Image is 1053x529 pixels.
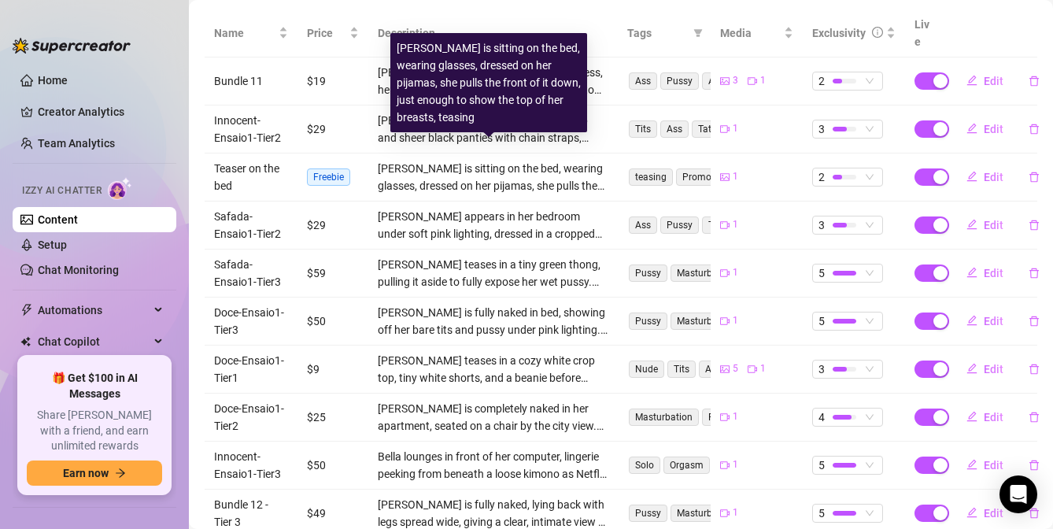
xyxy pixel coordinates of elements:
[667,361,696,378] span: Tits
[984,123,1003,135] span: Edit
[733,217,738,232] span: 1
[954,213,1016,238] button: Edit
[1016,68,1052,94] button: delete
[378,256,608,290] div: [PERSON_NAME] teases in a tiny green thong, pulling it aside to fully expose her wet pussy. She s...
[818,361,825,378] span: 3
[368,9,618,57] th: Description
[1016,213,1052,238] button: delete
[760,73,766,88] span: 1
[205,9,297,57] th: Name
[1016,405,1052,430] button: delete
[818,168,825,186] span: 2
[720,316,730,326] span: video-camera
[733,457,738,472] span: 1
[954,357,1016,382] button: Edit
[1029,364,1040,375] span: delete
[1029,124,1040,135] span: delete
[378,208,608,242] div: [PERSON_NAME] appears in her bedroom under soft pink lighting, dressed in a cropped black long-sl...
[818,313,825,330] span: 5
[984,219,1003,231] span: Edit
[702,216,742,234] span: Tattoo
[733,265,738,280] span: 1
[720,24,781,42] span: Media
[20,304,33,316] span: thunderbolt
[702,72,748,90] span: Asshole
[954,165,1016,190] button: Edit
[1016,309,1052,334] button: delete
[720,124,730,134] span: video-camera
[20,336,31,347] img: Chat Copilot
[966,123,977,134] span: edit
[629,409,699,426] span: Masturbation
[1029,76,1040,87] span: delete
[378,160,608,194] div: [PERSON_NAME] is sitting on the bed, wearing glasses, dressed on her pijamas, she pulls the front...
[378,400,608,435] div: [PERSON_NAME] is completely naked in her apartment, seated on a chair by the city view. The soft ...
[984,315,1003,327] span: Edit
[297,57,368,105] td: $19
[27,461,162,486] button: Earn nowarrow-right
[760,361,766,376] span: 1
[378,112,608,146] div: [PERSON_NAME] teases in a black crop top and sheer black panties with chain straps, showing off h...
[984,411,1003,424] span: Edit
[38,264,119,276] a: Chat Monitoring
[984,171,1003,183] span: Edit
[984,459,1003,472] span: Edit
[818,216,825,234] span: 3
[733,169,738,184] span: 1
[629,72,657,90] span: Ass
[378,64,608,98] div: [PERSON_NAME] teases in a tight green dress, her curves hugging the fabric as she turns to show o...
[307,168,350,186] span: Freebie
[1029,412,1040,423] span: delete
[1029,172,1040,183] span: delete
[297,250,368,298] td: $59
[205,202,297,250] td: Safada-Ensaio1-Tier2
[629,457,660,474] span: Solo
[954,68,1016,94] button: Edit
[1029,268,1040,279] span: delete
[984,507,1003,520] span: Edit
[22,183,102,198] span: Izzy AI Chatter
[872,27,883,38] span: info-circle
[999,475,1037,513] div: Open Intercom Messenger
[1029,316,1040,327] span: delete
[629,120,657,138] span: Tits
[818,505,825,522] span: 5
[671,505,741,522] span: Masturbation
[733,313,738,328] span: 1
[205,57,297,105] td: Bundle 11
[671,264,741,282] span: Masturbation
[1016,357,1052,382] button: delete
[671,313,741,330] span: Masturbation
[818,264,825,282] span: 5
[699,361,727,378] span: Ass
[627,24,687,42] span: Tags
[966,507,977,518] span: edit
[966,219,977,230] span: edit
[660,216,699,234] span: Pussy
[818,120,825,138] span: 3
[812,24,866,42] div: Exclusivity
[660,120,689,138] span: Ass
[720,172,730,182] span: picture
[214,24,275,42] span: Name
[748,364,757,374] span: video-camera
[720,412,730,422] span: video-camera
[629,168,673,186] span: teasing
[27,371,162,401] span: 🎁 Get $100 in AI Messages
[720,76,730,86] span: picture
[984,363,1003,375] span: Edit
[905,9,944,57] th: Live
[1016,165,1052,190] button: delete
[397,39,581,126] div: [PERSON_NAME] is sitting on the bed, wearing glasses, dressed on her pijamas, she pulls the front...
[297,9,368,57] th: Price
[818,409,825,426] span: 4
[629,361,664,378] span: Nude
[1016,453,1052,478] button: delete
[13,38,131,54] img: logo-BBDzfeDw.svg
[733,361,738,376] span: 5
[748,76,757,86] span: video-camera
[954,117,1016,142] button: Edit
[629,313,667,330] span: Pussy
[720,220,730,230] span: video-camera
[205,298,297,346] td: Doce-Ensaio1-Tier3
